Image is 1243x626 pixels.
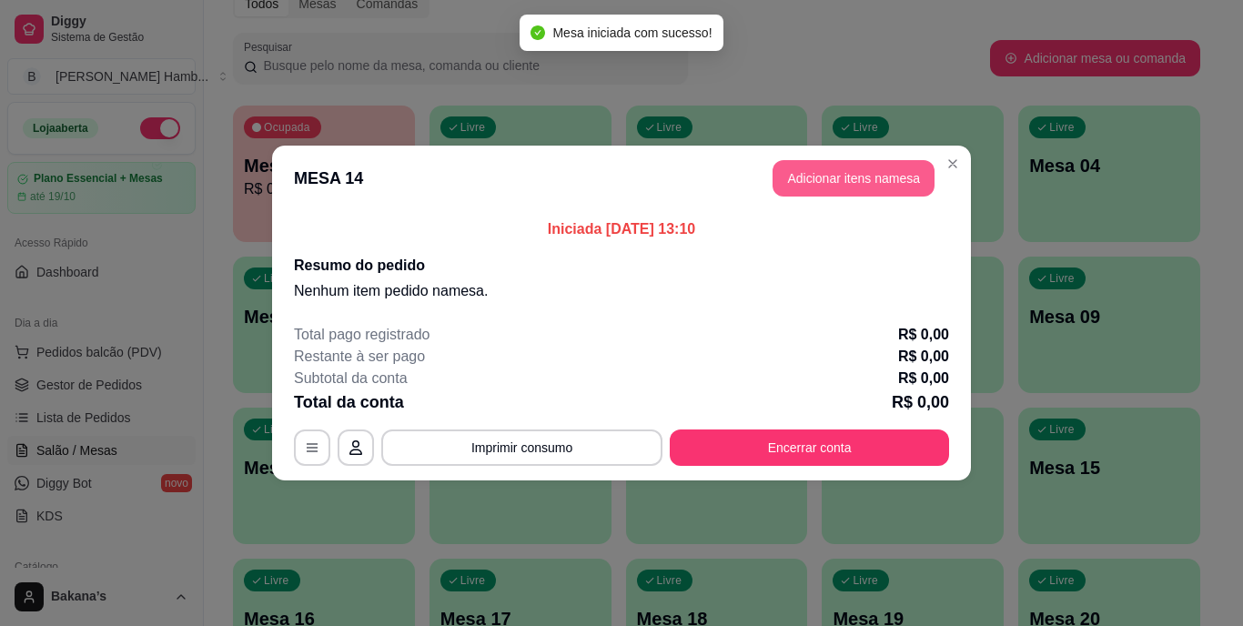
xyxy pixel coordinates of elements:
[898,324,949,346] p: R$ 0,00
[294,389,404,415] p: Total da conta
[670,429,949,466] button: Encerrar conta
[892,389,949,415] p: R$ 0,00
[898,346,949,368] p: R$ 0,00
[294,255,949,277] h2: Resumo do pedido
[272,146,971,211] header: MESA 14
[552,25,712,40] span: Mesa iniciada com sucesso!
[773,160,935,197] button: Adicionar itens namesa
[381,429,662,466] button: Imprimir consumo
[294,324,429,346] p: Total pago registrado
[294,346,425,368] p: Restante à ser pago
[294,218,949,240] p: Iniciada [DATE] 13:10
[294,368,408,389] p: Subtotal da conta
[938,149,967,178] button: Close
[898,368,949,389] p: R$ 0,00
[294,280,949,302] p: Nenhum item pedido na mesa .
[531,25,545,40] span: check-circle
